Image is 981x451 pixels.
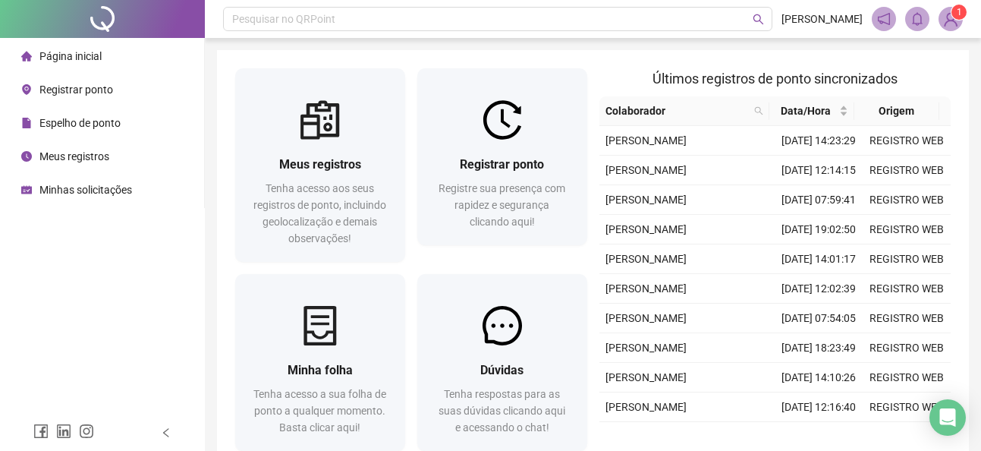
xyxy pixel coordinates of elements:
td: [DATE] 12:02:39 [775,274,863,304]
span: 1 [957,7,962,17]
span: instagram [79,424,94,439]
span: linkedin [56,424,71,439]
td: REGISTRO WEB [863,274,951,304]
div: Open Intercom Messenger [929,399,966,436]
td: [DATE] 14:01:17 [775,244,863,274]
span: Tenha acesso aos seus registros de ponto, incluindo geolocalização e demais observações! [253,182,386,244]
span: Últimos registros de ponto sincronizados [652,71,898,87]
span: schedule [21,184,32,195]
td: REGISTRO WEB [863,304,951,333]
span: facebook [33,424,49,439]
span: Data/Hora [775,102,836,119]
a: DúvidasTenha respostas para as suas dúvidas clicando aqui e acessando o chat! [417,274,587,451]
span: notification [877,12,891,26]
td: REGISTRO WEB [863,215,951,244]
span: file [21,118,32,128]
span: left [161,427,171,438]
img: 90515 [939,8,962,30]
td: REGISTRO WEB [863,185,951,215]
span: [PERSON_NAME] [605,312,687,324]
span: [PERSON_NAME] [605,164,687,176]
a: Meus registrosTenha acesso aos seus registros de ponto, incluindo geolocalização e demais observa... [235,68,405,262]
a: Registrar pontoRegistre sua presença com rapidez e segurança clicando aqui! [417,68,587,245]
td: REGISTRO WEB [863,363,951,393]
span: [PERSON_NAME] [605,282,687,295]
td: [DATE] 07:54:05 [775,304,863,333]
span: [PERSON_NAME] [605,253,687,265]
span: bell [910,12,924,26]
span: [PERSON_NAME] [781,11,863,27]
span: [PERSON_NAME] [605,342,687,354]
sup: Atualize o seu contato no menu Meus Dados [951,5,967,20]
span: Tenha respostas para as suas dúvidas clicando aqui e acessando o chat! [439,388,565,434]
td: REGISTRO WEB [863,393,951,422]
span: Meus registros [279,157,361,172]
span: Meus registros [39,150,109,162]
span: [PERSON_NAME] [605,194,687,206]
span: [PERSON_NAME] [605,401,687,413]
span: Registrar ponto [39,84,113,96]
td: REGISTRO WEB [863,156,951,185]
td: [DATE] 18:23:49 [775,333,863,363]
td: REGISTRO WEB [863,244,951,274]
span: Espelho de ponto [39,117,121,129]
span: [PERSON_NAME] [605,371,687,383]
span: home [21,51,32,61]
a: Minha folhaTenha acesso a sua folha de ponto a qualquer momento. Basta clicar aqui! [235,274,405,451]
span: Página inicial [39,50,102,62]
span: clock-circle [21,151,32,162]
td: [DATE] 12:14:15 [775,156,863,185]
span: Minha folha [288,363,353,377]
th: Origem [854,96,939,126]
span: Registrar ponto [460,157,544,172]
span: search [751,99,766,122]
span: Registre sua presença com rapidez e segurança clicando aqui! [439,182,565,228]
td: [DATE] 19:02:50 [775,215,863,244]
td: [DATE] 12:16:40 [775,393,863,422]
td: REGISTRO WEB [863,333,951,363]
span: search [754,106,763,115]
td: [DATE] 14:10:26 [775,363,863,393]
td: [DATE] 14:23:29 [775,126,863,156]
td: [DATE] 07:59:41 [775,185,863,215]
span: Dúvidas [480,363,524,377]
span: [PERSON_NAME] [605,134,687,147]
span: Minhas solicitações [39,184,132,196]
span: Tenha acesso a sua folha de ponto a qualquer momento. Basta clicar aqui! [253,388,386,434]
span: environment [21,84,32,95]
span: [PERSON_NAME] [605,223,687,235]
span: search [753,14,764,25]
th: Data/Hora [769,96,854,126]
span: Colaborador [605,102,748,119]
td: REGISTRO WEB [863,126,951,156]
